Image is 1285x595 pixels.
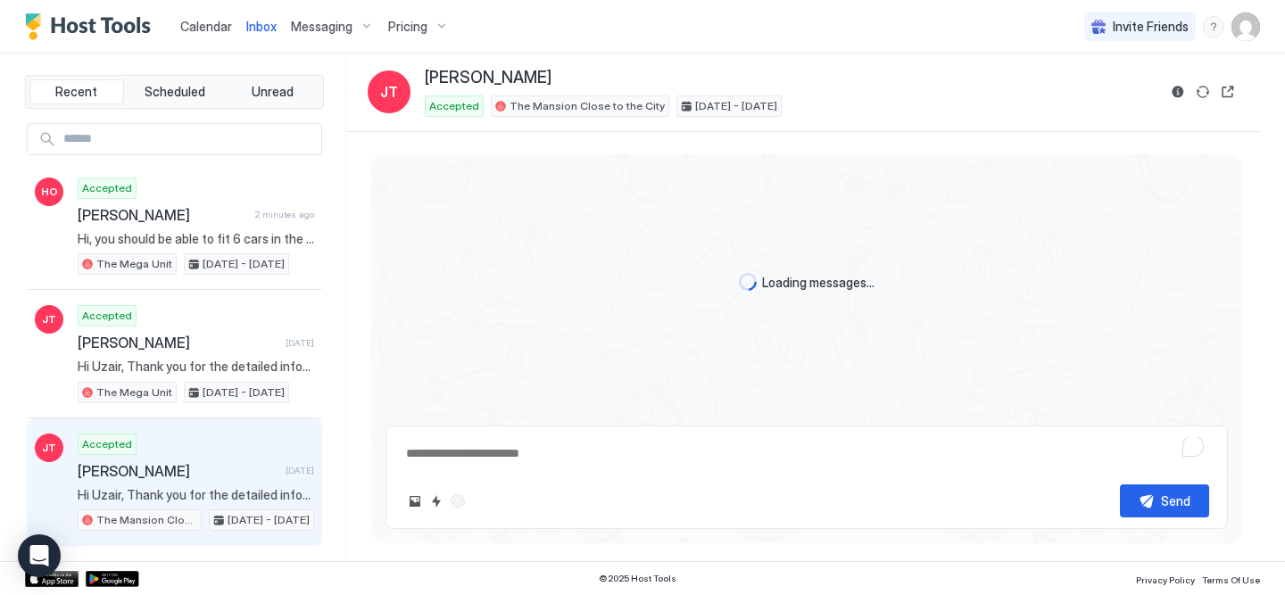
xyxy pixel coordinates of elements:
[42,440,56,456] span: JT
[55,84,97,100] span: Recent
[739,273,757,291] div: loading
[78,206,248,224] span: [PERSON_NAME]
[695,98,777,114] span: [DATE] - [DATE]
[96,512,197,528] span: The Mansion Close to the City
[1202,574,1260,585] span: Terms Of Use
[255,209,314,220] span: 2 minutes ago
[180,17,232,36] a: Calendar
[291,19,352,35] span: Messaging
[426,491,447,512] button: Quick reply
[29,79,124,104] button: Recent
[82,308,132,324] span: Accepted
[180,19,232,34] span: Calendar
[42,311,56,327] span: JT
[1167,81,1189,103] button: Reservation information
[25,13,159,40] a: Host Tools Logo
[388,19,427,35] span: Pricing
[425,68,551,88] span: [PERSON_NAME]
[82,180,132,196] span: Accepted
[78,231,314,247] span: Hi, you should be able to fit 6 cars in the driveway
[78,487,314,503] span: Hi Uzair, Thank you for the detailed information about the check-in, location, and house rules. I...
[1120,484,1209,517] button: Send
[78,359,314,375] span: Hi Uzair, Thank you for the detailed information about the check-in, location, and house rules. I...
[1202,569,1260,588] a: Terms Of Use
[1203,16,1224,37] div: menu
[380,81,398,103] span: JT
[78,462,278,480] span: [PERSON_NAME]
[1136,574,1195,585] span: Privacy Policy
[599,573,676,584] span: © 2025 Host Tools
[145,84,205,100] span: Scheduled
[286,465,314,476] span: [DATE]
[246,17,277,36] a: Inbox
[429,98,479,114] span: Accepted
[286,337,314,349] span: [DATE]
[228,512,310,528] span: [DATE] - [DATE]
[1231,12,1260,41] div: User profile
[41,184,58,200] span: HO
[1217,81,1239,103] button: Open reservation
[56,124,321,154] input: Input Field
[404,491,426,512] button: Upload image
[203,256,285,272] span: [DATE] - [DATE]
[96,384,172,401] span: The Mega Unit
[1161,492,1190,510] div: Send
[1113,19,1189,35] span: Invite Friends
[82,436,132,452] span: Accepted
[18,534,61,577] div: Open Intercom Messenger
[510,98,665,114] span: The Mansion Close to the City
[86,571,139,587] a: Google Play Store
[25,75,324,109] div: tab-group
[252,84,294,100] span: Unread
[225,79,319,104] button: Unread
[78,334,278,351] span: [PERSON_NAME]
[25,571,79,587] a: App Store
[128,79,222,104] button: Scheduled
[404,437,1209,470] textarea: To enrich screen reader interactions, please activate Accessibility in Grammarly extension settings
[96,256,172,272] span: The Mega Unit
[246,19,277,34] span: Inbox
[1136,569,1195,588] a: Privacy Policy
[1192,81,1214,103] button: Sync reservation
[203,384,285,401] span: [DATE] - [DATE]
[762,275,875,291] span: Loading messages...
